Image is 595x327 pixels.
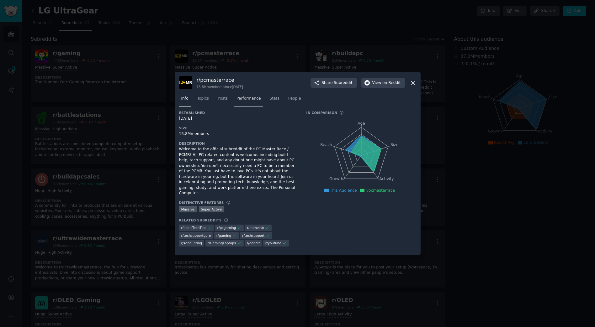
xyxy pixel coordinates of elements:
[372,80,401,86] span: View
[179,126,298,130] h3: Size
[306,111,337,115] h3: In Comparison
[265,241,281,245] span: r/ youtube
[334,80,352,86] span: Subreddit
[320,143,332,147] tspan: Reach
[288,96,301,101] span: People
[390,143,398,147] tspan: Size
[179,218,222,222] h3: Related Subreddits
[379,177,394,181] tspan: Activity
[330,188,357,193] span: This Audience
[197,96,209,101] span: Topics
[179,147,298,196] div: Welcome to the official subreddit of the PC Master Race / PCMR! All PC-related content is welcome...
[199,206,224,212] div: Super Active
[179,141,298,146] h3: Description
[247,226,264,230] span: r/ homelab
[311,78,357,88] button: ShareSubreddit
[329,177,343,181] tspan: Growth
[268,94,282,106] a: Stats
[181,241,202,245] span: r/ Accounting
[366,188,395,193] span: r/pcmasterrace
[361,78,405,88] button: Viewon Reddit
[179,116,298,122] div: [DATE]
[179,94,191,106] a: Info
[197,77,243,83] h3: r/ pcmasterrace
[179,131,298,137] div: 15.8M members
[321,80,352,86] span: Share
[247,241,260,245] span: r/ daddit
[179,76,192,89] img: pcmasterrace
[215,94,230,106] a: Posts
[242,233,264,238] span: r/ techsupport
[218,96,228,101] span: Posts
[234,94,263,106] a: Performance
[179,206,197,212] div: Massive
[270,96,279,101] span: Stats
[286,94,303,106] a: People
[197,85,243,89] div: 15.8M members since [DATE]
[195,94,211,106] a: Topics
[181,226,206,230] span: r/ LinusTechTips
[358,121,365,126] tspan: Age
[181,96,189,101] span: Info
[217,226,236,230] span: r/ pcgaming
[179,200,224,205] h3: Distinctive Features
[181,233,211,238] span: r/ techsupportgore
[179,111,298,115] h3: Established
[216,233,231,238] span: r/ gaming
[382,80,401,86] span: on Reddit
[208,241,236,245] span: r/ GamingLaptops
[236,96,261,101] span: Performance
